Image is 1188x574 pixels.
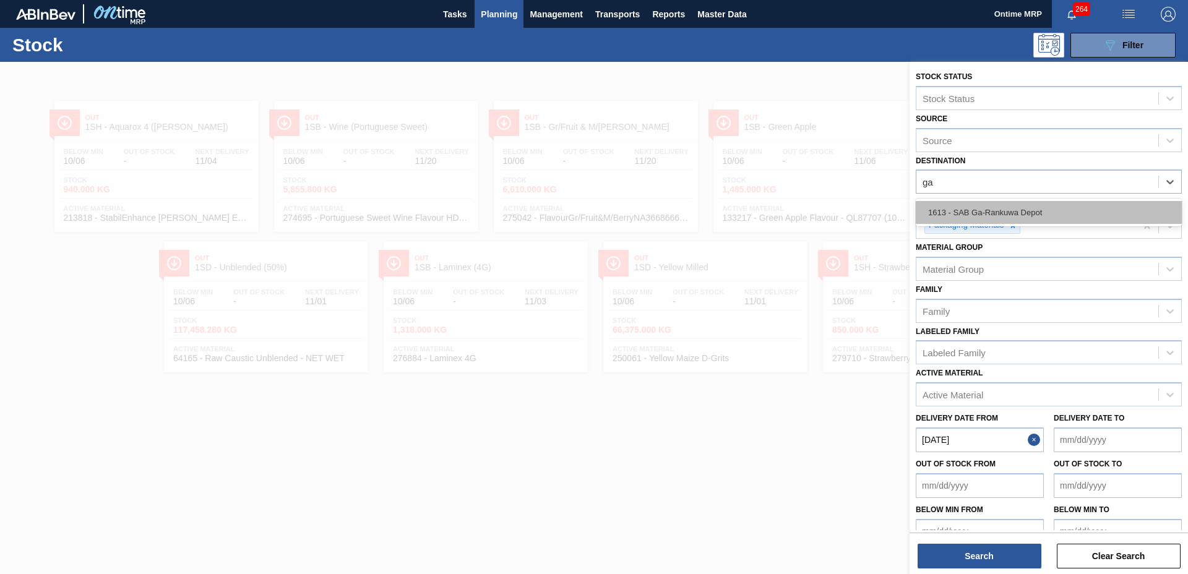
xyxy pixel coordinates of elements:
label: Out of Stock from [916,460,996,468]
label: Labeled Family [916,327,979,336]
label: Delivery Date from [916,414,998,422]
label: Below Min from [916,505,983,514]
label: Delivery Date to [1054,414,1124,422]
span: Transports [595,7,640,22]
div: Family [923,306,950,316]
img: Logout [1161,7,1176,22]
span: Management [530,7,583,22]
label: Out of Stock to [1054,460,1122,468]
label: Source [916,114,947,123]
div: Active Material [923,390,983,400]
span: 264 [1073,2,1090,16]
div: Source [923,135,952,145]
label: Destination [916,156,965,165]
button: Close [1028,427,1044,452]
label: Below Min to [1054,505,1109,514]
button: Notifications [1052,6,1091,23]
label: Active Material [916,369,983,377]
span: Planning [481,7,517,22]
span: Master Data [697,7,746,22]
div: 1613 - SAB Ga-Rankuwa Depot [916,201,1182,224]
label: Coordination [916,198,973,207]
img: TNhmsLtSVTkK8tSr43FrP2fwEKptu5GPRR3wAAAABJRU5ErkJggg== [16,9,75,20]
span: Reports [652,7,685,22]
div: Programming: no user selected [1033,33,1064,58]
label: Material Group [916,243,983,252]
input: mm/dd/yyyy [916,427,1044,452]
span: Filter [1122,40,1143,50]
h1: Stock [12,38,197,52]
div: Stock Status [923,93,975,103]
input: mm/dd/yyyy [1054,519,1182,544]
span: Tasks [441,7,468,22]
label: Stock Status [916,72,972,81]
input: mm/dd/yyyy [1054,473,1182,498]
label: Family [916,285,942,294]
input: mm/dd/yyyy [916,473,1044,498]
div: Material Group [923,263,984,274]
button: Filter [1070,33,1176,58]
input: mm/dd/yyyy [1054,427,1182,452]
img: userActions [1121,7,1136,22]
div: Labeled Family [923,348,986,358]
input: mm/dd/yyyy [916,519,1044,544]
